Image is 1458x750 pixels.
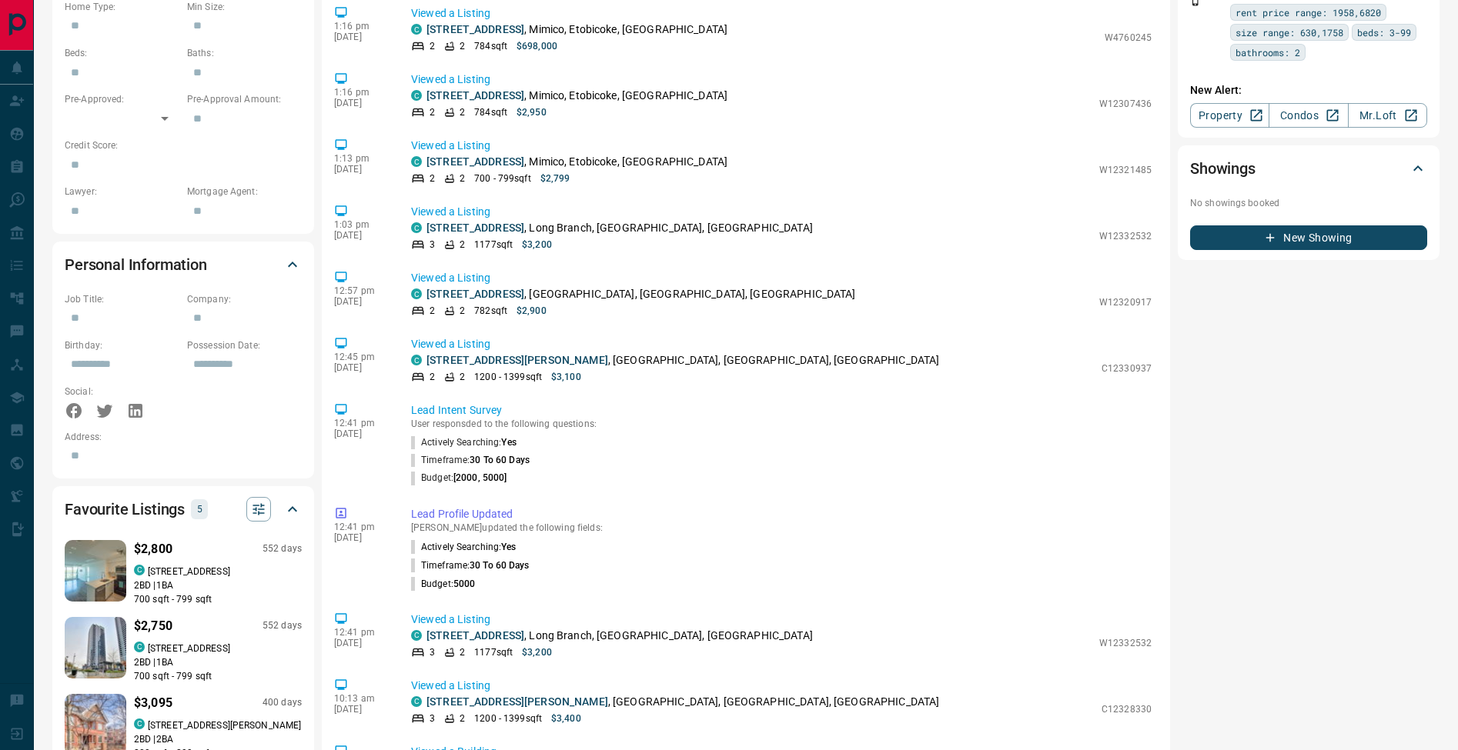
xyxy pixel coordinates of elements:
p: 700 sqft - 799 sqft [134,669,302,683]
p: W12332532 [1099,229,1152,243]
p: $2,799 [540,172,570,185]
p: 1:03 pm [334,219,388,230]
p: Viewed a Listing [411,72,1152,88]
p: Budget : [411,577,475,591]
span: size range: 630,1758 [1236,25,1343,40]
p: [DATE] [334,704,388,715]
p: $3,200 [522,238,552,252]
span: 30 to 60 days [470,560,529,571]
p: 3 [430,645,435,659]
p: Mortgage Agent: [187,185,302,198]
p: 1177 sqft [474,645,513,659]
p: Credit Score: [65,138,302,152]
p: $3,400 [551,712,581,725]
h2: Showings [1190,156,1256,181]
a: [STREET_ADDRESS] [426,89,524,102]
p: $698,000 [517,39,557,53]
div: Favourite Listings5 [65,491,302,528]
p: [DATE] [334,32,388,42]
p: W12307436 [1099,97,1152,111]
p: , Mimico, Etobicoke, [GEOGRAPHIC_DATA] [426,154,727,170]
p: 1:13 pm [334,153,388,164]
p: [STREET_ADDRESS] [148,565,230,578]
p: Lead Intent Survey [411,402,1152,418]
span: Yes [501,437,516,448]
div: condos.ca [134,565,145,575]
p: $2,750 [134,617,172,635]
p: , [GEOGRAPHIC_DATA], [GEOGRAPHIC_DATA], [GEOGRAPHIC_DATA] [426,286,856,302]
p: , [GEOGRAPHIC_DATA], [GEOGRAPHIC_DATA], [GEOGRAPHIC_DATA] [426,694,939,710]
p: 784 sqft [474,105,507,119]
button: New Showing [1190,225,1427,250]
h2: Favourite Listings [65,497,185,522]
p: 2 [460,238,465,252]
p: 2 [460,172,465,185]
p: 2 BD | 1 BA [134,578,302,592]
p: 2 [460,645,465,659]
p: User responsded to the following questions: [411,418,1152,429]
p: 700 sqft - 799 sqft [134,592,302,606]
p: Company: [187,292,302,306]
p: [DATE] [334,428,388,439]
p: 782 sqft [474,304,507,318]
p: 552 days [263,619,302,632]
p: 2 BD | 1 BA [134,655,302,669]
p: 2 [430,172,435,185]
p: 1200 - 1399 sqft [474,712,542,725]
p: 2 [460,712,465,725]
h2: Personal Information [65,252,207,277]
p: , Long Branch, [GEOGRAPHIC_DATA], [GEOGRAPHIC_DATA] [426,220,813,236]
p: [DATE] [334,98,388,108]
p: 12:57 pm [334,285,388,296]
p: 552 days [263,542,302,555]
p: 3 [430,238,435,252]
p: 3 [430,712,435,725]
p: 1:16 pm [334,21,388,32]
p: W12320917 [1099,295,1152,309]
p: 2 [460,370,465,384]
p: $2,900 [517,304,547,318]
span: Yes [501,542,516,552]
p: C12328330 [1102,702,1152,716]
p: Actively Searching : [411,540,517,554]
p: W12321485 [1099,163,1152,177]
p: Viewed a Listing [411,678,1152,694]
a: [STREET_ADDRESS][PERSON_NAME] [426,695,608,708]
a: [STREET_ADDRESS] [426,222,524,234]
div: condos.ca [411,90,422,101]
p: 5 [196,501,203,518]
p: timeframe : [411,454,530,467]
a: Favourited listing$2,750552 dayscondos.ca[STREET_ADDRESS]2BD |1BA700 sqft - 799 sqft [65,614,302,683]
p: , Long Branch, [GEOGRAPHIC_DATA], [GEOGRAPHIC_DATA] [426,628,813,644]
p: , Mimico, Etobicoke, [GEOGRAPHIC_DATA] [426,88,727,104]
p: 1177 sqft [474,238,513,252]
p: Pre-Approved: [65,92,179,106]
p: W4760245 [1105,31,1152,45]
p: 12:45 pm [334,352,388,362]
div: condos.ca [411,288,422,299]
p: Address: [65,430,302,444]
p: Possession Date: [187,338,302,352]
p: [STREET_ADDRESS] [148,642,230,655]
p: [DATE] [334,362,388,373]
a: [STREET_ADDRESS][PERSON_NAME] [426,354,608,366]
span: 30 to 60 days [470,455,530,465]
p: Viewed a Listing [411,204,1152,220]
p: , [GEOGRAPHIC_DATA], [GEOGRAPHIC_DATA], [GEOGRAPHIC_DATA] [426,352,939,368]
a: Property [1190,103,1269,128]
span: bathrooms: 2 [1236,45,1300,60]
p: Viewed a Listing [411,612,1152,628]
p: [DATE] [334,532,388,543]
a: [STREET_ADDRESS] [426,288,524,300]
a: [STREET_ADDRESS] [426,629,524,642]
div: Showings [1190,150,1427,187]
p: Birthday: [65,338,179,352]
p: 400 days [263,696,302,709]
p: 2 [430,105,435,119]
a: Favourited listing$2,800552 dayscondos.ca[STREET_ADDRESS]2BD |1BA700 sqft - 799 sqft [65,537,302,606]
p: W12332532 [1099,636,1152,650]
p: $3,095 [134,694,172,712]
a: Mr.Loft [1348,103,1427,128]
p: 2 BD | 2 BA [134,732,302,746]
p: , Mimico, Etobicoke, [GEOGRAPHIC_DATA] [426,22,727,38]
